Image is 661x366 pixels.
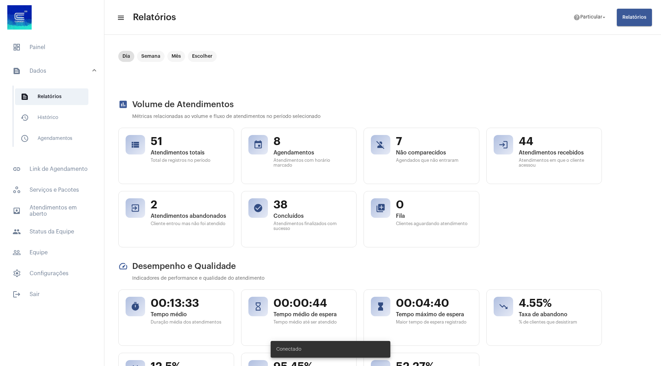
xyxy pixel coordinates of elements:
[151,297,227,310] span: 00:13:33
[13,67,21,75] mat-icon: sidenav icon
[15,88,88,105] span: Relatórios
[519,150,595,156] span: Atendimentos recebidos
[7,265,97,282] span: Configurações
[130,140,140,150] mat-icon: view_list
[376,302,385,311] mat-icon: hourglass_full
[13,186,21,194] span: sidenav icon
[622,15,646,20] span: Relatórios
[4,82,104,157] div: sidenav iconDados
[519,297,595,310] span: 4.55%
[499,302,508,311] mat-icon: trending_down
[13,290,21,299] mat-icon: sidenav icon
[396,311,472,318] span: Tempo máximo de espera
[273,297,350,310] span: 00:00:44
[13,67,93,75] mat-panel-title: Dados
[7,244,97,261] span: Equipe
[273,221,350,231] span: Atendimentos finalizados com sucesso
[6,3,33,31] img: d4669ae0-8c07-2337-4f67-34b0df7f5ae4.jpeg
[15,109,88,126] span: Histórico
[396,320,472,325] span: Maior tempo de espera registrado
[580,15,602,20] span: Particular
[396,198,472,212] span: 0
[273,320,350,325] span: Tempo médio até ser atendido
[253,203,263,213] mat-icon: check_circle
[396,221,472,226] span: Clientes aguardando atendimento
[519,158,595,168] span: Atendimentos em que o cliente acessou
[130,302,140,311] mat-icon: timer
[396,135,472,148] span: 7
[167,51,185,62] mat-chip: Mês
[118,261,128,271] mat-icon: speed
[601,14,607,21] mat-icon: arrow_drop_down
[376,203,385,213] mat-icon: queue
[151,221,227,226] span: Cliente entrou mas não foi atendido
[117,14,124,22] mat-icon: sidenav icon
[118,261,602,271] h2: Desempenho e Qualidade
[569,10,611,24] button: Particular
[7,39,97,56] span: Painel
[137,51,165,62] mat-chip: Semana
[4,60,104,82] mat-expansion-panel-header: sidenav iconDados
[273,135,350,148] span: 8
[133,12,176,23] span: Relatórios
[396,297,472,310] span: 00:04:40
[396,158,472,163] span: Agendados que não entraram
[13,43,21,51] span: sidenav icon
[519,135,595,148] span: 44
[21,113,29,122] mat-icon: sidenav icon
[130,203,140,213] mat-icon: exit_to_app
[13,269,21,278] span: sidenav icon
[376,140,385,150] mat-icon: person_off
[499,140,508,150] mat-icon: login
[151,150,227,156] span: Atendimentos totais
[21,93,29,101] mat-icon: sidenav icon
[273,158,350,168] span: Atendimentos com horário marcado
[7,223,97,240] span: Status da Equipe
[13,228,21,236] mat-icon: sidenav icon
[118,51,134,62] mat-chip: Dia
[118,100,602,109] h2: Volume de Atendimentos
[132,114,602,119] p: Métricas relacionadas ao volume e fluxo de atendimentos no período selecionado
[273,198,350,212] span: 38
[7,286,97,303] span: Sair
[396,213,472,219] span: Fila
[276,346,301,353] span: Conectado
[519,311,595,318] span: Taxa de abandono
[151,213,227,219] span: Atendimentos abandonados
[118,100,128,109] mat-icon: assessment
[151,198,227,212] span: 2
[15,130,88,147] span: Agendamentos
[188,51,217,62] mat-chip: Escolher
[273,311,350,318] span: Tempo médio de espera
[573,14,580,21] mat-icon: help
[7,161,97,177] span: Link de Agendamento
[13,207,21,215] mat-icon: sidenav icon
[151,311,227,318] span: Tempo médio
[151,320,227,325] span: Duração média dos atendimentos
[617,9,652,26] button: Relatórios
[519,320,595,325] span: % de clientes que desistiram
[151,158,227,163] span: Total de registros no período
[7,182,97,198] span: Serviços e Pacotes
[273,213,350,219] span: Concluídos
[7,202,97,219] span: Atendimentos em aberto
[253,140,263,150] mat-icon: event
[273,150,350,156] span: Agendamentos
[396,150,472,156] span: Não comparecidos
[253,302,263,311] mat-icon: hourglass_empty
[21,134,29,143] mat-icon: sidenav icon
[132,276,602,281] p: Indicadores de performance e qualidade do atendimento
[151,135,227,148] span: 51
[13,165,21,173] mat-icon: sidenav icon
[13,248,21,257] mat-icon: sidenav icon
